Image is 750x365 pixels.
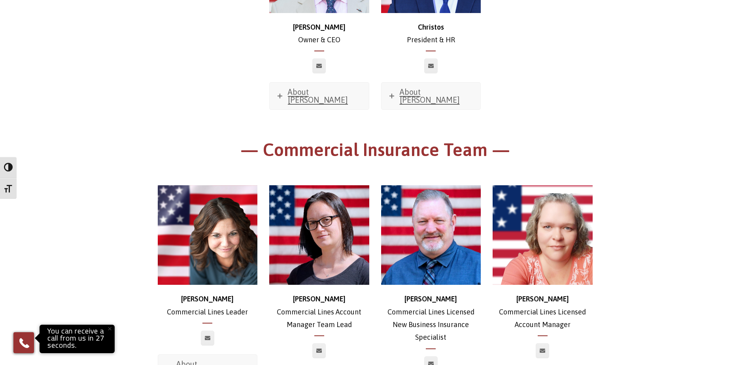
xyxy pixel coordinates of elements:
[270,83,369,109] a: About [PERSON_NAME]
[381,185,481,285] img: ross
[404,295,457,303] strong: [PERSON_NAME]
[418,23,444,31] strong: Christos
[293,23,346,31] strong: [PERSON_NAME]
[493,185,593,285] img: d30fe02f-70d5-4880-bc87-19dbce6882f2
[42,327,113,351] p: You can receive a call from us in 27 seconds.
[288,87,348,104] span: About [PERSON_NAME]
[293,295,346,303] strong: [PERSON_NAME]
[158,138,593,166] h1: — Commercial Insurance Team —
[381,21,481,47] p: President & HR
[400,87,460,104] span: About [PERSON_NAME]
[516,295,569,303] strong: [PERSON_NAME]
[101,320,118,337] button: Close
[382,83,481,109] a: About [PERSON_NAME]
[269,21,369,47] p: Owner & CEO
[18,337,30,349] img: Phone icon
[181,295,234,303] strong: [PERSON_NAME]
[158,293,258,318] p: Commercial Lines Leader
[158,185,258,285] img: Stephanie_500x500
[381,293,481,344] p: Commercial Lines Licensed New Business Insurance Specialist
[269,293,369,331] p: Commercial Lines Account Manager Team Lead
[493,293,593,331] p: Commercial Lines Licensed Account Manager
[269,185,369,285] img: Jessica (1)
